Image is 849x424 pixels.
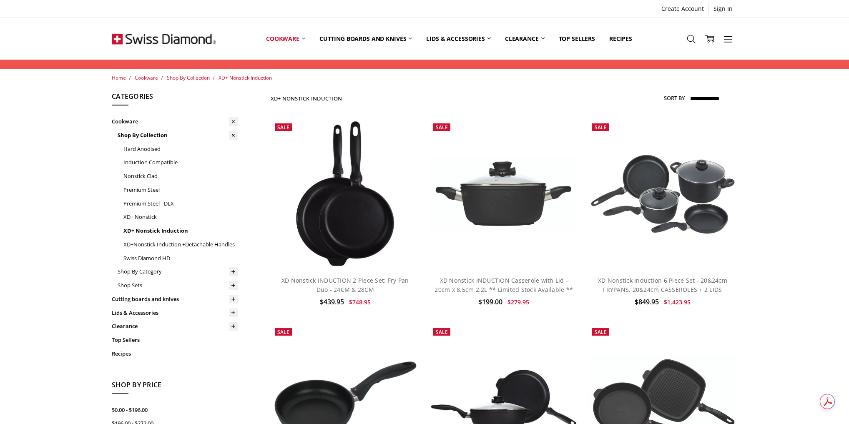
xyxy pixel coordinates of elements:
[112,347,238,361] a: Recipes
[664,91,685,105] label: Sort By
[219,74,272,81] a: XD+ Nonstick Induction
[123,210,238,224] a: XD+ Nonstick
[588,119,737,268] a: XD Nonstick Induction 6 Piece Set - 20&24cm FRYPANS, 20&24cm CASSEROLES + 2 LIDS
[588,152,737,236] img: XD Nonstick Induction 6 Piece Set - 20&24cm FRYPANS, 20&24cm CASSEROLES + 2 LIDS
[429,156,578,232] img: XD Nonstick INDUCTION Casserole with Lid - 20cm x 8.5cm 2.2L ** Limited Stock Available **
[112,403,238,417] a: $0.00 - $196.00
[320,297,344,306] span: $439.95
[118,128,238,142] a: Shop By Collection
[419,20,497,57] a: Lids & Accessories
[123,142,238,156] a: Hard Anodised
[435,276,573,294] a: XD Nonstick INDUCTION Casserole with Lid - 20cm x 8.5cm 2.2L ** Limited Stock Available **
[123,183,238,197] a: Premium Steel
[112,115,238,128] a: Cookware
[312,20,419,57] a: Cutting boards and knives
[436,124,448,131] span: Sale
[123,197,238,211] a: Premium Steel - DLX
[293,119,397,268] img: XD Nonstick INDUCTION 2 Piece Set: Fry Pan Duo - 24CM & 28CM
[118,265,238,278] a: Shop By Category
[602,20,639,57] a: Recipes
[277,124,289,131] span: Sale
[112,74,126,81] a: Home
[118,278,238,292] a: Shop Sets
[436,329,448,336] span: Sale
[123,238,238,251] a: XD+Nonstick Induction +Detachable Handles
[478,297,502,306] span: $199.00
[598,276,727,294] a: XD Nonstick Induction 6 Piece Set - 20&24cm FRYPANS, 20&24cm CASSEROLES + 2 LIDS
[709,3,737,15] a: Sign In
[595,124,607,131] span: Sale
[112,306,238,320] a: Lids & Accessories
[271,119,420,268] a: XD Nonstick INDUCTION 2 Piece Set: Fry Pan Duo - 24CM & 28CM
[507,298,529,306] span: $279.95
[259,20,312,57] a: Cookware
[595,329,607,336] span: Sale
[123,169,238,183] a: Nonstick Clad
[112,91,238,105] h5: Categories
[657,3,708,15] a: Create Account
[123,156,238,169] a: Induction Compatible
[429,119,578,268] a: XD Nonstick INDUCTION Casserole with Lid - 20cm x 8.5cm 2.2L ** Limited Stock Available **
[112,292,238,306] a: Cutting boards and knives
[112,18,216,60] img: Free Shipping On Every Order
[123,251,238,265] a: Swiss Diamond HD
[349,298,371,306] span: $748.95
[277,329,289,336] span: Sale
[112,319,238,333] a: Clearance
[135,74,158,81] a: Cookware
[498,20,552,57] a: Clearance
[281,276,409,294] a: XD Nonstick INDUCTION 2 Piece Set: Fry Pan Duo - 24CM & 28CM
[664,298,691,306] span: $1,423.95
[112,333,238,347] a: Top Sellers
[123,224,238,238] a: XD+ Nonstick Induction
[271,95,342,102] h1: XD+ Nonstick Induction
[167,74,210,81] a: Shop By Collection
[635,297,659,306] span: $849.95
[552,20,602,57] a: Top Sellers
[112,380,238,394] h5: Shop By Price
